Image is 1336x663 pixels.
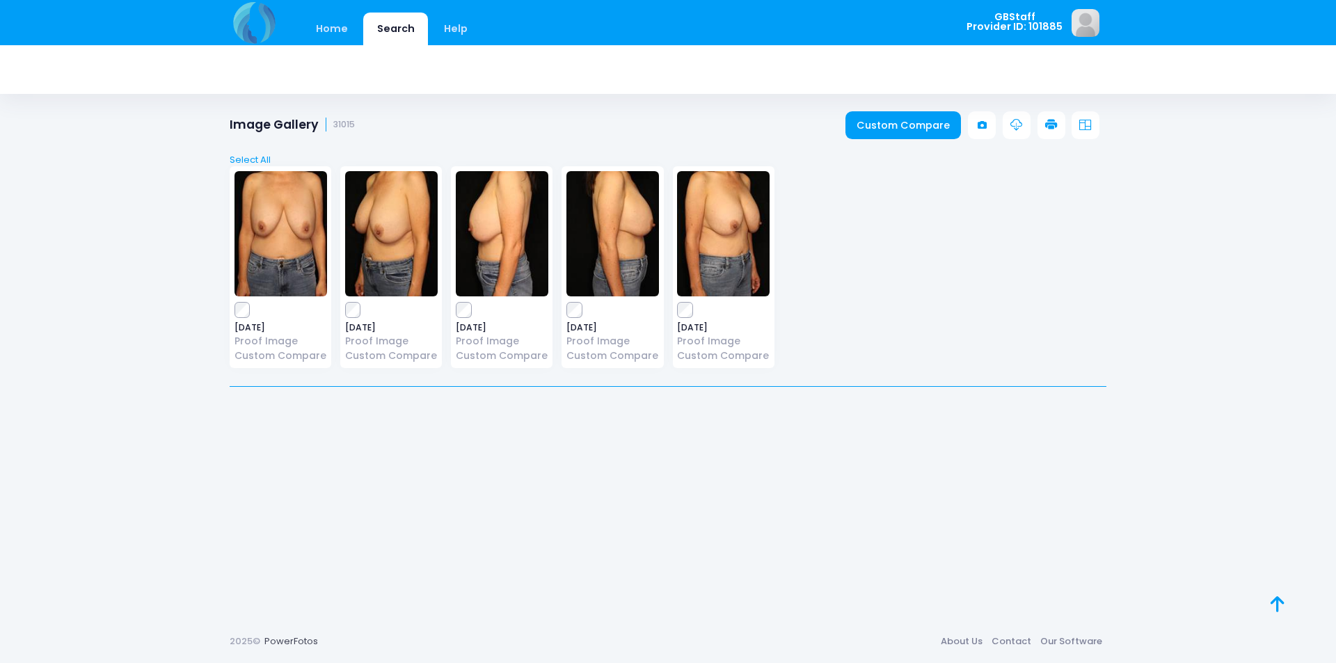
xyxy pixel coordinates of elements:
[345,349,438,363] a: Custom Compare
[845,111,962,139] a: Custom Compare
[566,334,659,349] a: Proof Image
[345,334,438,349] a: Proof Image
[230,118,355,132] h1: Image Gallery
[234,349,327,363] a: Custom Compare
[225,153,1111,167] a: Select All
[456,171,548,296] img: image
[1035,629,1106,654] a: Our Software
[566,171,659,296] img: image
[677,349,770,363] a: Custom Compare
[431,13,482,45] a: Help
[333,120,355,130] small: 31015
[456,334,548,349] a: Proof Image
[234,323,327,332] span: [DATE]
[230,634,260,648] span: 2025©
[677,334,770,349] a: Proof Image
[677,171,770,296] img: image
[234,171,327,296] img: image
[936,629,987,654] a: About Us
[234,334,327,349] a: Proof Image
[566,323,659,332] span: [DATE]
[1072,9,1099,37] img: image
[566,349,659,363] a: Custom Compare
[987,629,1035,654] a: Contact
[345,323,438,332] span: [DATE]
[677,323,770,332] span: [DATE]
[302,13,361,45] a: Home
[456,323,548,332] span: [DATE]
[345,171,438,296] img: image
[264,634,318,648] a: PowerFotos
[456,349,548,363] a: Custom Compare
[967,12,1063,32] span: GBStaff Provider ID: 101885
[363,13,428,45] a: Search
